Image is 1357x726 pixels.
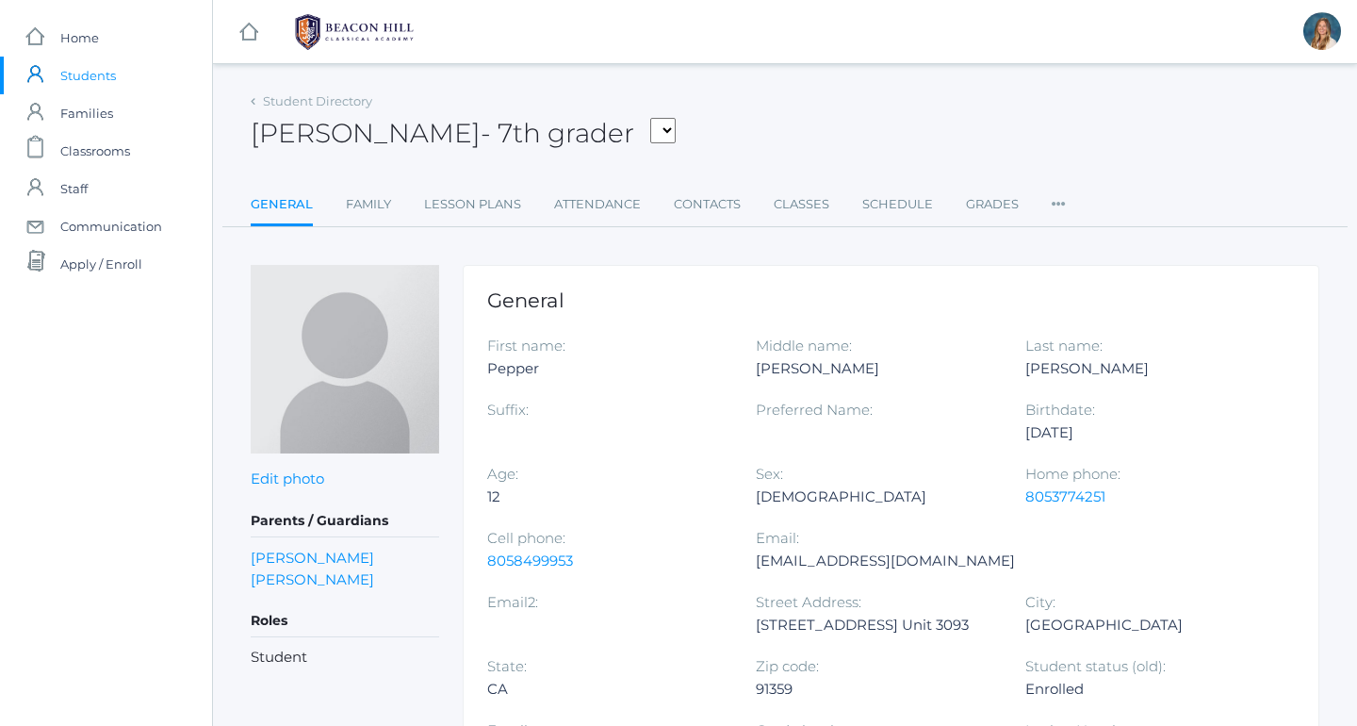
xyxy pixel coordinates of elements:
[487,657,527,675] label: State:
[251,547,374,569] a: [PERSON_NAME]
[60,207,162,245] span: Communication
[756,593,861,611] label: Street Address:
[1303,12,1341,50] div: Aubree Morrell
[756,678,996,701] div: 91359
[251,569,374,590] a: [PERSON_NAME]
[554,186,641,223] a: Attendance
[487,401,529,419] label: Suffix:
[1025,337,1103,355] label: Last name:
[60,57,116,94] span: Students
[251,265,439,454] img: Pepper Ramirez Franco
[487,337,565,355] label: First name:
[487,357,728,380] div: Pepper
[774,186,829,223] a: Classes
[1025,465,1120,483] label: Home phone:
[674,186,741,223] a: Contacts
[1025,421,1266,444] div: [DATE]
[251,505,439,537] h5: Parents / Guardians
[756,550,1015,572] div: [EMAIL_ADDRESS][DOMAIN_NAME]
[424,186,521,223] a: Lesson Plans
[487,289,1295,311] h1: General
[487,465,518,483] label: Age:
[60,170,88,207] span: Staff
[346,186,391,223] a: Family
[251,647,439,668] li: Student
[1025,657,1166,675] label: Student status (old):
[756,337,852,355] label: Middle name:
[60,245,142,283] span: Apply / Enroll
[1025,678,1266,701] div: Enrolled
[481,117,634,149] span: - 7th grader
[487,486,728,508] div: 12
[1025,593,1055,611] label: City:
[487,552,573,569] a: 8058499953
[251,470,324,487] a: Edit photo
[251,119,676,148] h2: [PERSON_NAME]
[284,8,425,56] img: BHCALogos-05-308ed15e86a5a0abce9b8dd61676a3503ac9727e845dece92d48e8588c001991.png
[60,94,113,132] span: Families
[756,486,996,508] div: [DEMOGRAPHIC_DATA]
[756,529,799,547] label: Email:
[1025,487,1105,505] a: 8053774251
[60,132,130,170] span: Classrooms
[263,93,372,108] a: Student Directory
[1025,614,1266,636] div: [GEOGRAPHIC_DATA]
[862,186,933,223] a: Schedule
[251,186,313,226] a: General
[487,593,538,611] label: Email2:
[966,186,1019,223] a: Grades
[487,678,728,701] div: CA
[487,529,565,547] label: Cell phone:
[756,357,996,380] div: [PERSON_NAME]
[251,605,439,637] h5: Roles
[756,657,819,675] label: Zip code:
[756,401,873,419] label: Preferred Name:
[756,465,783,483] label: Sex:
[756,614,996,636] div: [STREET_ADDRESS] Unit 3093
[1025,401,1095,419] label: Birthdate:
[60,19,99,57] span: Home
[1025,357,1266,380] div: [PERSON_NAME]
